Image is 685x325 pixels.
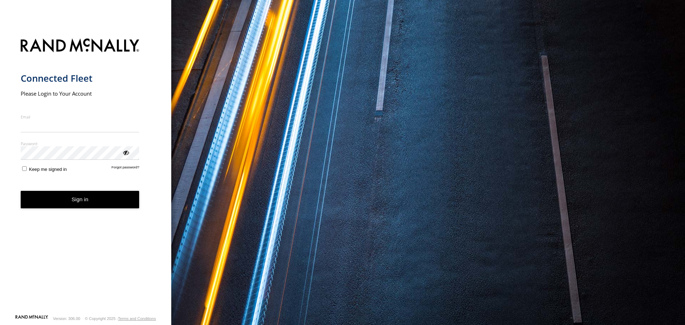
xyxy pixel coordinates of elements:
a: Visit our Website [15,315,48,322]
h1: Connected Fleet [21,72,139,84]
label: Password [21,141,139,146]
input: Keep me signed in [22,166,27,171]
a: Terms and Conditions [118,316,156,321]
div: ViewPassword [122,149,129,156]
form: main [21,34,151,314]
img: Rand McNally [21,37,139,55]
h2: Please Login to Your Account [21,90,139,97]
label: Email [21,114,139,120]
button: Sign in [21,191,139,208]
a: Forgot password? [112,165,139,172]
div: Version: 306.00 [53,316,80,321]
div: © Copyright 2025 - [85,316,156,321]
span: Keep me signed in [29,167,67,172]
